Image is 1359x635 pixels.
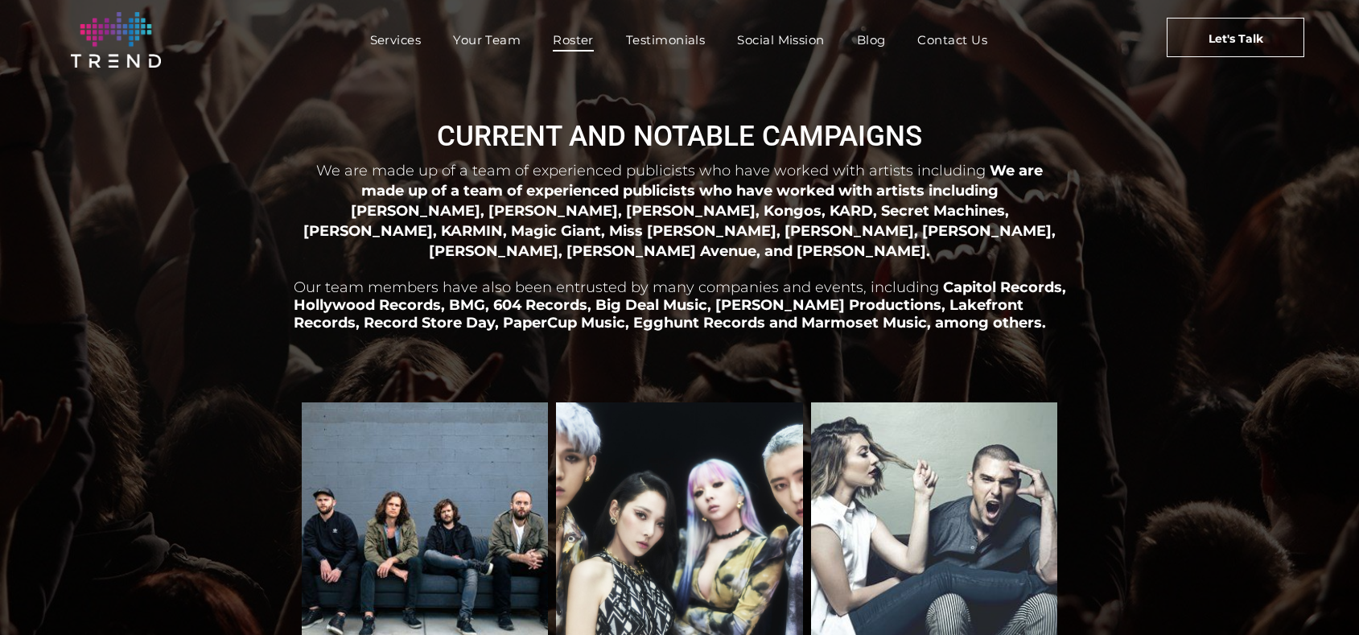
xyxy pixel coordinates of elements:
a: Testimonials [610,28,721,52]
a: Services [354,28,438,52]
a: Your Team [437,28,537,52]
a: Blog [841,28,902,52]
span: Let's Talk [1209,19,1263,59]
a: Roster [537,28,610,52]
a: Social Mission [721,28,840,52]
img: logo [71,12,161,68]
a: Contact Us [901,28,1003,52]
span: Capitol Records, Hollywood Records, BMG, 604 Records, Big Deal Music, [PERSON_NAME] Productions, ... [294,278,1066,332]
span: We are made up of a team of experienced publicists who have worked with artists including [316,162,986,179]
span: We are made up of a team of experienced publicists who have worked with artists including [PERSON... [303,162,1056,259]
span: Our team members have also been entrusted by many companies and events, including [294,278,939,296]
span: CURRENT AND NOTABLE CAMPAIGNS [437,120,922,153]
a: Let's Talk [1167,18,1304,57]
